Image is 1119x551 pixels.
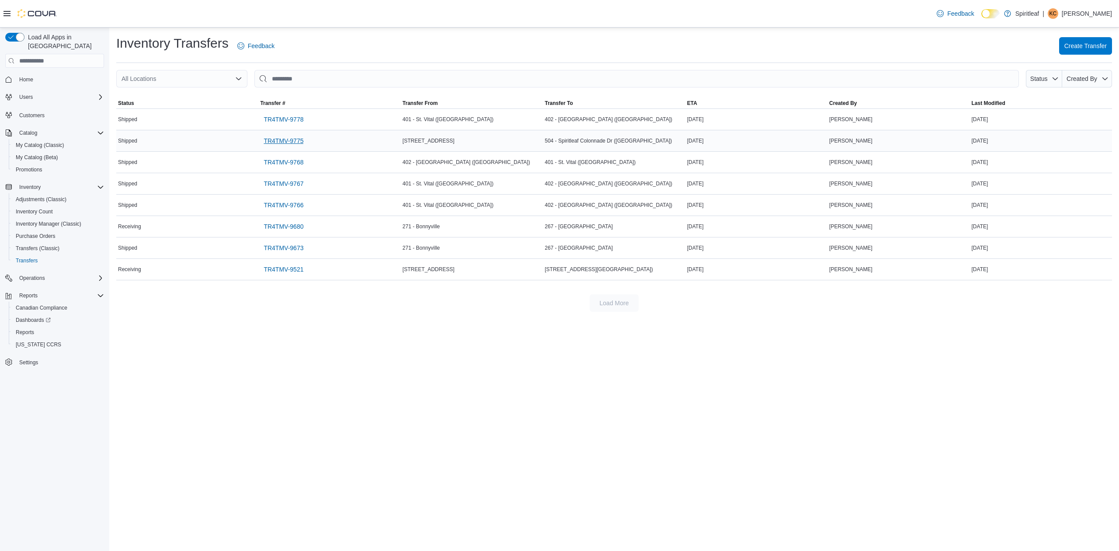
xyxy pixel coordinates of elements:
button: Operations [2,272,108,284]
div: [DATE] [970,243,1112,253]
a: Transfers (Classic) [12,243,63,254]
button: Catalog [2,127,108,139]
span: [PERSON_NAME] [829,202,872,209]
span: My Catalog (Classic) [16,142,64,149]
span: Settings [16,357,104,368]
div: [DATE] [970,114,1112,125]
span: TR4TMV-9680 [264,222,303,231]
button: Purchase Orders [9,230,108,242]
span: Last Modified [972,100,1005,107]
a: Settings [16,357,42,368]
span: Transfer To [545,100,573,107]
a: My Catalog (Classic) [12,140,68,150]
button: Inventory Manager (Classic) [9,218,108,230]
span: Shipped [118,180,137,187]
span: [STREET_ADDRESS] [403,266,455,273]
span: Adjustments (Classic) [12,194,104,205]
a: TR4TMV-9768 [260,153,307,171]
span: 401 - St. Vital ([GEOGRAPHIC_DATA]) [545,159,636,166]
button: Inventory [2,181,108,193]
a: Feedback [234,37,278,55]
span: 401 - St. Vital ([GEOGRAPHIC_DATA]) [403,116,493,123]
span: Inventory Count [16,208,53,215]
div: [DATE] [685,200,827,210]
span: TR4TMV-9521 [264,265,303,274]
span: Customers [16,109,104,120]
span: Receiving [118,223,141,230]
div: [DATE] [685,264,827,275]
button: Created By [1062,70,1112,87]
span: Inventory Manager (Classic) [12,219,104,229]
button: My Catalog (Classic) [9,139,108,151]
span: Load All Apps in [GEOGRAPHIC_DATA] [24,33,104,50]
span: My Catalog (Classic) [12,140,104,150]
button: Create Transfer [1059,37,1112,55]
a: Adjustments (Classic) [12,194,70,205]
button: ETA [685,98,827,108]
span: Operations [19,275,45,282]
a: Home [16,74,37,85]
span: Dashboards [12,315,104,325]
span: [US_STATE] CCRS [16,341,61,348]
button: Canadian Compliance [9,302,108,314]
span: Canadian Compliance [16,304,67,311]
span: [STREET_ADDRESS][GEOGRAPHIC_DATA]) [545,266,653,273]
a: Dashboards [12,315,54,325]
h1: Inventory Transfers [116,35,229,52]
span: ETA [687,100,697,107]
span: 267 - [GEOGRAPHIC_DATA] [545,244,613,251]
div: [DATE] [970,157,1112,167]
a: Dashboards [9,314,108,326]
button: Status [116,98,258,108]
span: Dashboards [16,317,51,324]
span: [PERSON_NAME] [829,116,872,123]
a: TR4TMV-9778 [260,111,307,128]
span: My Catalog (Beta) [12,152,104,163]
div: [DATE] [685,136,827,146]
span: Catalog [19,129,37,136]
span: Purchase Orders [12,231,104,241]
button: Users [2,91,108,103]
button: Reports [9,326,108,338]
span: My Catalog (Beta) [16,154,58,161]
button: Transfers (Classic) [9,242,108,255]
button: Users [16,92,36,102]
span: [PERSON_NAME] [829,223,872,230]
span: Shipped [118,244,137,251]
span: Users [19,94,33,101]
a: TR4TMV-9521 [260,261,307,278]
a: Reports [12,327,38,338]
button: Operations [16,273,49,283]
button: Promotions [9,164,108,176]
div: [DATE] [685,178,827,189]
input: Dark Mode [981,9,1000,18]
span: [STREET_ADDRESS] [403,137,455,144]
span: 271 - Bonnyville [403,223,440,230]
span: Catalog [16,128,104,138]
a: Purchase Orders [12,231,59,241]
button: Home [2,73,108,86]
span: TR4TMV-9775 [264,136,303,145]
p: | [1043,8,1044,19]
span: 401 - St. Vital ([GEOGRAPHIC_DATA]) [403,202,493,209]
span: Reports [12,327,104,338]
div: Kelly C [1048,8,1058,19]
div: [DATE] [685,157,827,167]
button: Transfers [9,255,108,267]
p: [PERSON_NAME] [1062,8,1112,19]
a: Feedback [933,5,977,22]
span: 402 - [GEOGRAPHIC_DATA] ([GEOGRAPHIC_DATA]) [545,116,672,123]
span: [PERSON_NAME] [829,244,872,251]
a: TR4TMV-9673 [260,239,307,257]
div: [DATE] [970,264,1112,275]
img: Cova [17,9,57,18]
span: [PERSON_NAME] [829,137,872,144]
a: Customers [16,110,48,121]
span: Status [1030,75,1048,82]
span: 402 - [GEOGRAPHIC_DATA] ([GEOGRAPHIC_DATA]) [545,180,672,187]
p: Spiritleaf [1015,8,1039,19]
button: My Catalog (Beta) [9,151,108,164]
a: Transfers [12,255,41,266]
span: Promotions [12,164,104,175]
